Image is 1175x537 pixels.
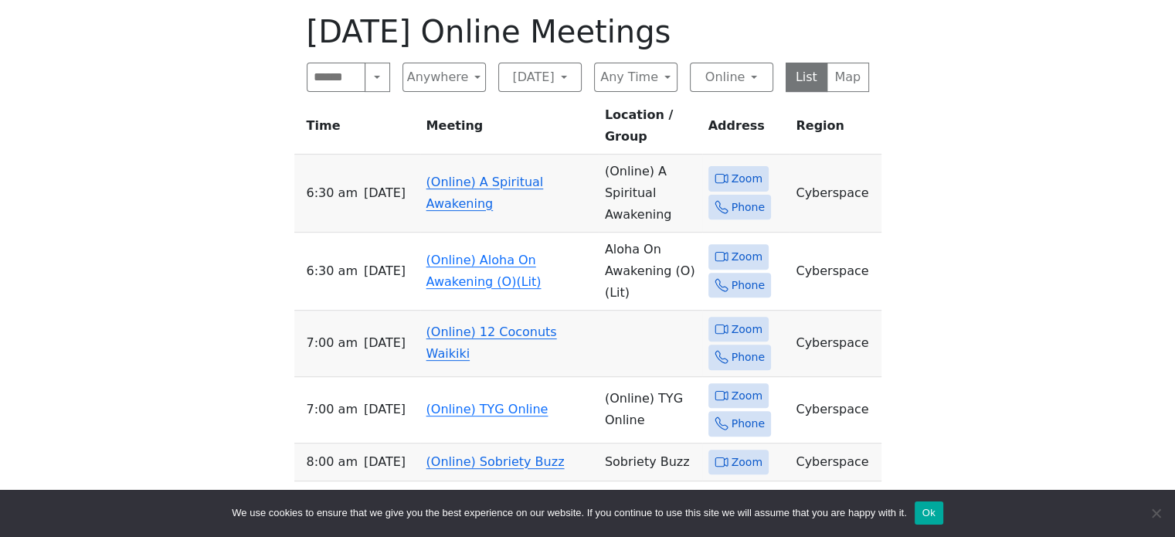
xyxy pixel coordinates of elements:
[307,399,358,420] span: 7:00 AM
[732,348,765,367] span: Phone
[364,399,406,420] span: [DATE]
[498,63,582,92] button: [DATE]
[790,233,881,311] td: Cyberspace
[915,501,943,525] button: Ok
[1148,505,1163,521] span: No
[426,402,548,416] a: (Online) TYG Online
[599,104,702,155] th: Location / Group
[827,63,869,92] button: Map
[599,155,702,233] td: (Online) A Spiritual Awakening
[599,444,702,482] td: Sobriety Buzz
[426,175,544,211] a: (Online) A Spiritual Awakening
[786,63,828,92] button: List
[307,63,366,92] input: Search
[732,453,762,472] span: Zoom
[702,104,790,155] th: Address
[420,104,599,155] th: Meeting
[364,332,406,354] span: [DATE]
[402,63,486,92] button: Anywhere
[364,182,406,204] span: [DATE]
[790,377,881,444] td: Cyberspace
[732,276,765,295] span: Phone
[594,63,677,92] button: Any Time
[426,253,542,289] a: (Online) Aloha On Awakening (O)(Lit)
[599,377,702,444] td: (Online) TYG Online
[364,260,406,282] span: [DATE]
[732,247,762,267] span: Zoom
[307,260,358,282] span: 6:30 AM
[426,325,557,361] a: (Online) 12 Coconuts Waikiki
[790,311,881,377] td: Cyberspace
[732,386,762,406] span: Zoom
[790,104,881,155] th: Region
[294,104,420,155] th: Time
[232,505,906,521] span: We use cookies to ensure that we give you the best experience on our website. If you continue to ...
[690,63,773,92] button: Online
[599,233,702,311] td: Aloha On Awakening (O) (Lit)
[790,155,881,233] td: Cyberspace
[732,320,762,339] span: Zoom
[732,169,762,189] span: Zoom
[307,451,358,473] span: 8:00 AM
[790,444,881,482] td: Cyberspace
[426,454,565,469] a: (Online) Sobriety Buzz
[365,63,389,92] button: Search
[307,13,869,50] h1: [DATE] Online Meetings
[307,182,358,204] span: 6:30 AM
[732,414,765,433] span: Phone
[732,198,765,217] span: Phone
[364,451,406,473] span: [DATE]
[307,332,358,354] span: 7:00 AM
